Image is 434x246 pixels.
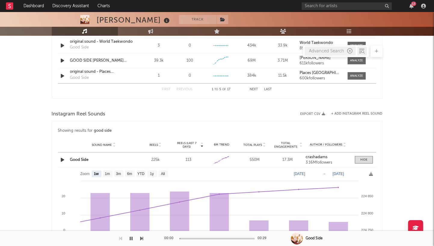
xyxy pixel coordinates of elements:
[302,2,392,10] input: Search for artists
[150,172,154,176] text: 1y
[361,194,373,198] text: 224 850
[189,43,191,49] div: 0
[306,236,323,241] div: Good Side
[305,47,356,56] div: Advanced Search
[145,58,173,64] div: 39.3k
[205,86,238,93] div: 1 5 17
[258,235,270,242] div: 00:29
[300,41,341,45] a: World Taekwondo
[239,157,269,163] div: 550M
[186,58,193,64] div: 100
[80,172,90,176] text: Zoom
[63,228,65,232] text: 0
[177,88,193,91] button: Previous
[361,211,373,215] text: 224 800
[145,73,173,79] div: 1
[250,88,258,91] button: Next
[215,88,218,91] span: to
[361,228,373,232] text: 224 750
[269,43,297,49] div: 33.9k
[300,71,341,75] a: Places [GEOGRAPHIC_DATA]
[70,45,89,51] div: Good Side
[310,143,343,147] span: Author / Followers
[243,143,262,147] span: Total Plays
[272,157,303,163] div: 17.3M
[161,172,165,176] text: All
[306,155,328,159] strong: crashadams
[238,58,266,64] div: 69M
[333,172,344,176] text: [DATE]
[52,111,106,118] span: Instagram Reel Sounds
[174,157,204,163] div: 113
[272,141,299,149] span: Total Engagements
[92,143,112,147] span: Sound Name
[58,127,376,134] div: Showing results for
[306,155,351,159] a: crashadams
[238,73,266,79] div: 384k
[325,112,383,115] div: + Add Instagram Reel Sound
[162,88,171,91] button: First
[70,69,133,75] a: original sound - Places [GEOGRAPHIC_DATA]
[300,112,325,116] button: Export CSV
[238,43,266,49] div: 434k
[300,41,333,45] strong: World Taekwondo
[411,2,416,6] div: 13
[300,76,341,81] div: 600k followers
[331,112,383,115] button: + Add Instagram Reel Sound
[140,157,171,163] div: 225k
[322,172,326,176] text: →
[300,56,341,60] a: [PERSON_NAME]
[300,71,352,75] strong: Places [GEOGRAPHIC_DATA]
[269,73,297,79] div: 11.5k
[137,172,144,176] text: YTD
[300,56,331,60] strong: [PERSON_NAME]
[145,43,173,49] div: 3
[116,172,121,176] text: 3m
[97,15,171,25] div: [PERSON_NAME]
[70,75,89,81] div: Good Side
[94,172,99,176] text: 1w
[174,141,200,149] span: Reels (last 7 days)
[300,61,341,66] div: 611k followers
[70,58,133,64] a: GOOD SIDE [PERSON_NAME] Remix
[409,4,414,8] button: 13
[207,143,237,147] div: 6M Trend
[306,161,351,165] div: 3.16M followers
[294,172,305,176] text: [DATE]
[149,143,158,147] span: Reels
[105,172,110,176] text: 1m
[264,88,272,91] button: Last
[94,127,112,134] div: good side
[269,58,297,64] div: 3.71M
[189,73,191,79] div: 0
[165,235,177,242] div: 00:00
[61,194,65,198] text: 20
[179,15,217,24] button: Track
[127,172,132,176] text: 6m
[70,39,133,45] a: original sound - World Taekwondo
[70,158,89,162] a: Good Side
[223,88,226,91] span: of
[61,211,65,215] text: 10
